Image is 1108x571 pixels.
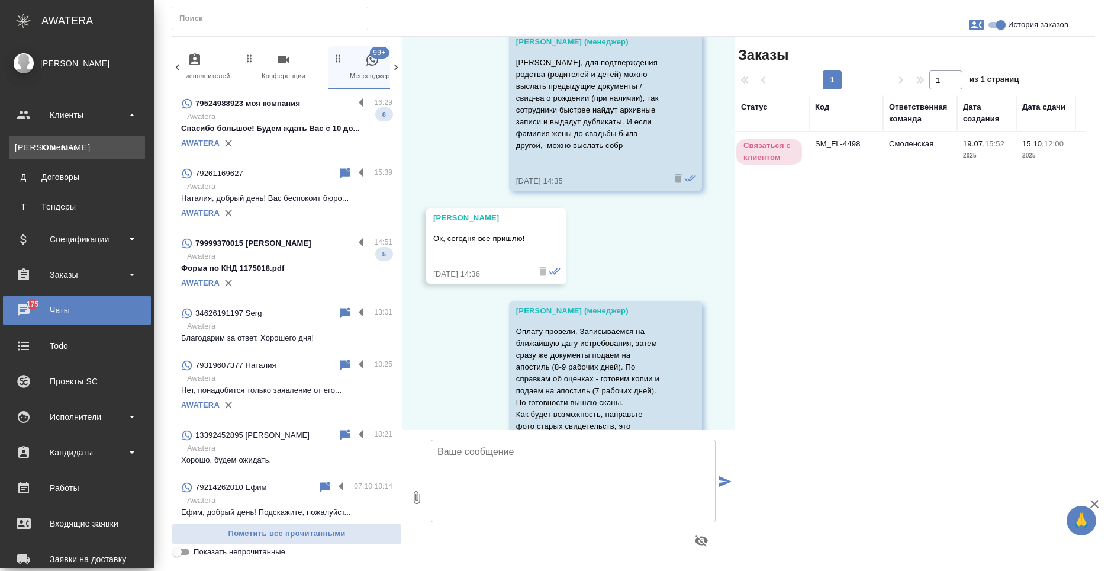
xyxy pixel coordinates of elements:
[338,166,352,181] div: Пометить непрочитанным
[178,527,395,541] span: Пометить все прочитанными
[374,236,392,248] p: 14:51
[962,11,991,39] button: Заявки
[15,171,139,183] div: Договоры
[194,546,285,558] span: Показать непрочитанные
[181,139,220,147] a: AWATERA
[195,360,276,371] p: 79319607377 Наталия
[187,442,392,454] p: Awatera
[1022,101,1065,113] div: Дата сдачи
[1022,150,1070,162] p: 2025
[15,142,139,153] div: Клиенты
[172,351,402,421] div: 79319607377 Наталия10:25AwateraНет, понадобится только заявление от его...AWATERA
[244,53,323,82] span: Конференции
[1071,508,1091,533] span: 🙏
[985,139,1004,148] p: 15:52
[516,175,661,187] div: [DATE] 14:35
[354,480,392,492] p: 07.10 10:14
[9,337,145,355] div: Todo
[181,193,392,204] p: Наталия, добрый день! Вас беспокоит бюро...
[9,301,145,319] div: Чаты
[743,140,795,163] p: Связаться с клиентом
[3,473,151,503] a: Работы
[883,132,957,174] td: Смоленская
[1008,19,1068,31] span: История заказов
[9,408,145,426] div: Исполнители
[3,367,151,396] a: Проекты SC
[187,320,392,332] p: Awatera
[1022,139,1044,148] p: 15.10,
[963,150,1010,162] p: 2025
[433,212,525,224] div: [PERSON_NAME]
[195,168,243,179] p: 79261169627
[9,195,145,219] a: ТТендеры
[375,108,393,120] span: 8
[172,229,402,299] div: 79999370015 [PERSON_NAME]14:51AwateraФорма по КНД 1175018.pdf5AWATERA
[187,373,392,384] p: Awatera
[9,444,145,461] div: Кандидаты
[195,429,310,441] p: 13392452895 [PERSON_NAME]
[181,278,220,287] a: AWATERA
[220,134,237,152] button: Удалить привязку
[172,159,402,229] div: 7926116962715:39AwateraНаталия, добрый день! Вас беспокоит бюро...AWATERA
[433,233,525,245] p: Ок, сегодня все пришлю!
[969,72,1019,89] span: из 1 страниц
[195,482,267,493] p: 79214262010 Ефим
[187,111,392,123] p: Awatera
[374,166,392,178] p: 15:39
[187,495,392,506] p: Awatera
[9,373,145,390] div: Проекты SC
[374,358,392,370] p: 10:25
[181,262,392,274] p: Форма по КНД 1175018.pdf
[333,53,412,82] span: Мессенджеры
[9,165,145,189] a: ДДоговоры
[374,428,392,440] p: 10:21
[433,268,525,280] div: [DATE] 14:36
[179,10,368,27] input: Поиск
[3,296,151,325] a: 175Чаты
[172,473,402,525] div: 79214262010 Ефим07.10 10:14AwateraЕфим, добрый день! Подскажите, пожалуйст...
[155,53,234,82] span: Подбор исполнителей
[3,331,151,361] a: Todo
[9,230,145,248] div: Спецификации
[9,106,145,124] div: Клиенты
[735,46,788,65] span: Заказы
[172,299,402,351] div: 34626191197 Serg13:01AwateraБлагодарим за ответ. Хорошего дня!
[318,480,332,495] div: Пометить непрочитанным
[687,527,716,555] button: Предпросмотр
[9,515,145,532] div: Входящие заявки
[338,358,352,373] div: Пометить непрочитанным
[172,421,402,473] div: 13392452895 [PERSON_NAME]10:21AwateraХорошо, будем ожидать.
[220,204,237,222] button: Удалить привязку
[741,101,768,113] div: Статус
[181,400,220,409] a: AWATERA
[9,479,145,497] div: Работы
[172,89,402,159] div: 79524988923 моя компания16:29AwateraСпасибо большое! Будем ждать Вас с 10 до...8AWATERA
[187,251,392,262] p: Awatera
[15,201,139,213] div: Тендеры
[195,238,311,249] p: 79999370015 [PERSON_NAME]
[375,248,393,260] span: 5
[809,132,883,174] td: SM_FL-4498
[9,550,145,568] div: Заявки на доставку
[220,274,237,292] button: Удалить привязку
[516,57,661,152] p: [PERSON_NAME], для подтверждения родства (родителей и детей) можно выслать предыдущие документы /...
[338,428,352,442] div: Пометить непрочитанным
[516,36,661,48] div: [PERSON_NAME] (менеджер)
[9,266,145,284] div: Заказы
[187,181,392,193] p: Awatera
[516,305,661,317] div: [PERSON_NAME] (менеджер)
[20,299,46,310] span: 175
[181,123,392,134] p: Спасибо большое! Будем ждать Вас с 10 до...
[963,101,1010,125] div: Дата создания
[195,98,300,110] p: 79524988923 моя компания
[41,9,154,33] div: AWATERA
[1044,139,1064,148] p: 12:00
[516,326,661,456] p: Оплату провели. Записываемся на ближайшую дату истребования, затем сразу же документы подаем на а...
[369,47,389,59] span: 99+
[3,509,151,538] a: Входящие заявки
[181,454,392,466] p: Хорошо, будем ожидать.
[963,139,985,148] p: 19.07,
[1067,506,1096,535] button: 🙏
[374,306,392,318] p: 13:01
[195,307,262,319] p: 34626191197 Serg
